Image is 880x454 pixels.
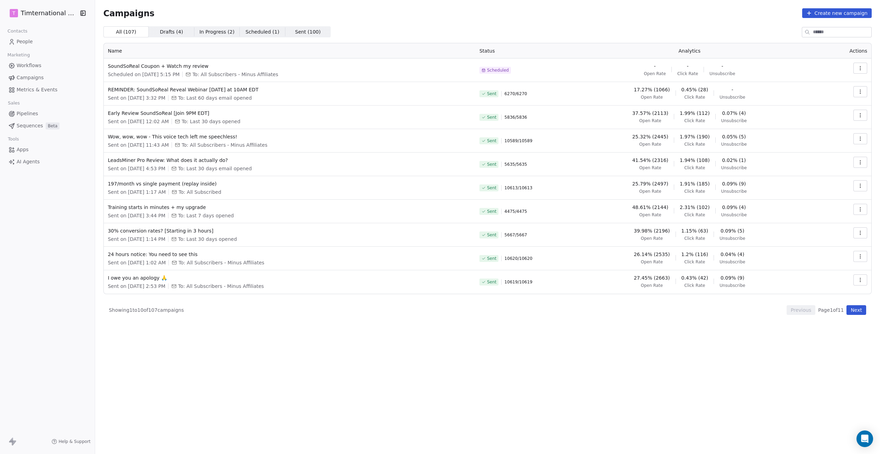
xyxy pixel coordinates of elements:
[856,430,873,447] div: Open Intercom Messenger
[721,189,747,194] span: Unsubscribe
[639,142,661,147] span: Open Rate
[632,204,668,211] span: 48.61% (2144)
[722,133,746,140] span: 0.05% (5)
[562,43,817,58] th: Analytics
[108,94,165,101] span: Sent on [DATE] 3:32 PM
[684,212,705,218] span: Click Rate
[639,165,661,171] span: Open Rate
[487,115,496,120] span: Sent
[246,28,279,36] span: Scheduled ( 1 )
[6,144,89,155] a: Apps
[639,212,661,218] span: Open Rate
[109,307,184,314] span: Showing 1 to 10 of 107 campaigns
[680,204,710,211] span: 2.31% (102)
[719,283,745,288] span: Unsubscribe
[52,439,90,444] a: Help & Support
[644,71,666,76] span: Open Rate
[818,307,844,314] span: Page 1 of 11
[632,157,668,164] span: 41.54% (2316)
[487,279,496,285] span: Sent
[192,71,278,78] span: To: All Subscribers - Minus Affiliates
[721,118,747,124] span: Unsubscribe
[721,212,747,218] span: Unsubscribe
[6,60,89,71] a: Workflows
[103,8,155,18] span: Campaigns
[178,165,252,172] span: To: Last 30 days email opened
[104,43,475,58] th: Name
[178,259,264,266] span: To: All Subscribers - Minus Affiliates
[504,138,532,144] span: 10589 / 10589
[721,274,744,281] span: 0.09% (9)
[632,180,668,187] span: 25.79% (2497)
[17,62,42,69] span: Workflows
[722,157,746,164] span: 0.02% (1)
[641,94,663,100] span: Open Rate
[487,162,496,167] span: Sent
[108,227,471,234] span: 30% conversion rates? [Starting in 3 hours]
[684,259,705,265] span: Click Rate
[6,84,89,96] a: Metrics & Events
[108,259,166,266] span: Sent on [DATE] 1:02 AM
[108,110,471,117] span: Early Review SoundSoReal [Join 9PM EDT]
[504,91,527,97] span: 6270 / 6270
[17,158,40,165] span: AI Agents
[632,133,668,140] span: 25.32% (2445)
[641,236,663,241] span: Open Rate
[641,283,663,288] span: Open Rate
[182,142,267,148] span: To: All Subscribers - Minus Affiliates
[681,86,708,93] span: 0.45% (28)
[108,133,471,140] span: Wow, wow, wow - This voice tech left me speechless!
[684,165,705,171] span: Click Rate
[641,259,663,265] span: Open Rate
[684,283,705,288] span: Click Rate
[504,162,527,167] span: 5635 / 5635
[17,122,43,129] span: Sequences
[722,63,723,70] span: -
[487,232,496,238] span: Sent
[680,110,710,117] span: 1.99% (112)
[684,189,705,194] span: Click Rate
[17,38,33,45] span: People
[504,115,527,120] span: 5836 / 5836
[722,180,746,187] span: 0.09% (9)
[108,274,471,281] span: I owe you an apology 🙏
[681,274,708,281] span: 0.43% (42)
[108,251,471,258] span: 24 hours notice: You need to see this
[4,50,33,60] span: Marketing
[108,63,471,70] span: SoundSoReal Coupon + Watch my review
[721,165,747,171] span: Unsubscribe
[677,71,698,76] span: Click Rate
[108,118,169,125] span: Sent on [DATE] 12:02 AM
[709,71,735,76] span: Unsubscribe
[160,28,183,36] span: Drafts ( 4 )
[634,86,670,93] span: 17.27% (1066)
[182,118,240,125] span: To: Last 30 days opened
[108,212,165,219] span: Sent on [DATE] 3:44 PM
[108,86,471,93] span: REMINDER: SoundSoReal Reveal Webinar [DATE] at 10AM EDT
[178,189,221,196] span: To: All Subscribed
[632,110,668,117] span: 37.57% (2113)
[634,227,670,234] span: 39.98% (2196)
[681,251,708,258] span: 1.2% (116)
[684,94,705,100] span: Click Rate
[487,91,496,97] span: Sent
[680,180,710,187] span: 1.91% (185)
[846,305,866,315] button: Next
[719,259,745,265] span: Unsubscribe
[654,63,656,70] span: -
[817,43,871,58] th: Actions
[487,138,496,144] span: Sent
[722,110,746,117] span: 0.07% (4)
[178,212,234,219] span: To: Last 7 days opened
[802,8,872,18] button: Create new campaign
[787,305,815,315] button: Previous
[108,180,471,187] span: 197/month vs single payment (replay inside)
[487,185,496,191] span: Sent
[4,26,30,36] span: Contacts
[108,283,165,290] span: Sent on [DATE] 2:53 PM
[108,165,165,172] span: Sent on [DATE] 4:53 PM
[295,28,321,36] span: Sent ( 100 )
[639,189,661,194] span: Open Rate
[8,7,75,19] button: TTimternational B.V.
[719,94,745,100] span: Unsubscribe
